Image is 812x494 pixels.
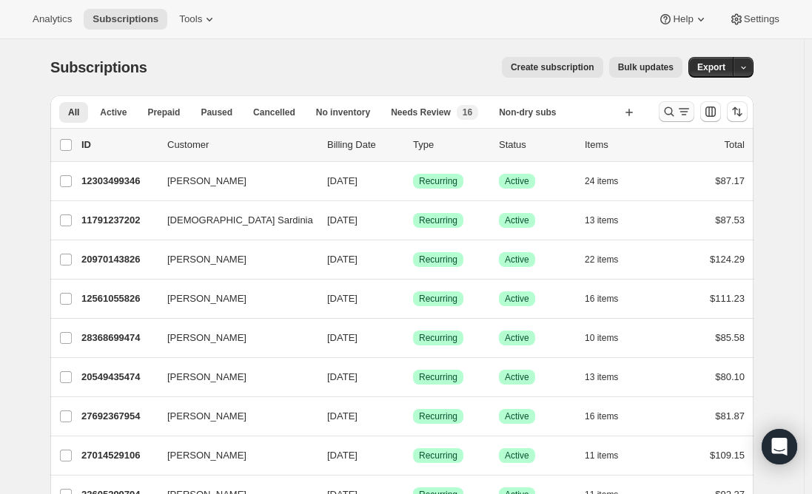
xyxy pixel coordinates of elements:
span: Settings [744,13,779,25]
button: [PERSON_NAME] [158,248,306,271]
button: [PERSON_NAME] [158,444,306,467]
span: Recurring [419,371,457,383]
span: $109.15 [710,450,745,461]
span: Active [505,214,529,226]
button: 16 items [585,288,634,309]
button: Create subscription [502,57,603,78]
span: 24 items [585,175,618,187]
button: Tools [170,9,226,30]
div: IDCustomerBilling DateTypeStatusItemsTotal [81,138,745,152]
p: 12561055826 [81,291,155,306]
span: [DATE] [327,214,358,226]
p: Total [725,138,745,152]
span: [PERSON_NAME] [167,252,246,267]
button: Create new view [617,102,641,123]
div: 20549435474[PERSON_NAME][DATE]SuccessRecurringSuccessActive13 items$80.10 [81,367,745,388]
span: $80.10 [715,371,745,382]
span: Analytics [33,13,72,25]
span: Active [505,410,529,422]
span: Active [505,254,529,265]
div: Open Intercom Messenger [762,429,797,464]
span: [PERSON_NAME] [167,370,246,385]
button: Bulk updates [609,57,682,78]
span: Bulk updates [618,61,674,73]
div: 12303499346[PERSON_NAME][DATE]SuccessRecurringSuccessActive24 items$87.17 [81,171,745,192]
span: 13 items [585,371,618,383]
span: All [68,106,79,118]
p: Billing Date [327,138,401,152]
span: [DATE] [327,175,358,186]
button: [PERSON_NAME] [158,169,306,193]
span: $81.87 [715,410,745,422]
button: 10 items [585,328,634,348]
span: Needs Review [391,106,451,118]
span: $87.17 [715,175,745,186]
span: Recurring [419,450,457,461]
button: Help [649,9,717,30]
p: Customer [167,138,315,152]
span: Active [505,332,529,344]
span: [PERSON_NAME] [167,409,246,424]
p: 12303499346 [81,174,155,189]
span: 11 items [585,450,618,461]
span: [DATE] [327,371,358,382]
p: 11791237202 [81,213,155,228]
button: Subscriptions [84,9,167,30]
button: 24 items [585,171,634,192]
button: 22 items [585,249,634,270]
span: [DATE] [327,254,358,265]
div: 28368699474[PERSON_NAME][DATE]SuccessRecurringSuccessActive10 items$85.58 [81,328,745,348]
span: Recurring [419,410,457,422]
p: 20549435474 [81,370,155,385]
button: [PERSON_NAME] [158,287,306,311]
button: Customize table column order and visibility [700,101,721,122]
span: $111.23 [710,293,745,304]
button: 13 items [585,210,634,231]
span: [DATE] [327,332,358,343]
span: 16 [463,106,472,118]
span: Non-dry subs [499,106,556,118]
span: Subscriptions [50,59,147,75]
button: [DEMOGRAPHIC_DATA] Sardinia [158,209,306,232]
button: [PERSON_NAME] [158,405,306,428]
span: Tools [179,13,202,25]
button: Sort the results [727,101,748,122]
div: 12561055826[PERSON_NAME][DATE]SuccessRecurringSuccessActive16 items$111.23 [81,288,745,309]
span: $124.29 [710,254,745,265]
button: 13 items [585,367,634,388]
span: Active [505,293,529,305]
button: Search and filter results [659,101,694,122]
div: 11791237202[DEMOGRAPHIC_DATA] Sardinia[DATE]SuccessRecurringSuccessActive13 items$87.53 [81,210,745,231]
span: $85.58 [715,332,745,343]
span: [PERSON_NAME] [167,331,246,345]
span: Paused [201,106,232,118]
span: [PERSON_NAME] [167,448,246,463]
span: 16 items [585,293,618,305]
p: 27692367954 [81,409,155,424]
span: Recurring [419,293,457,305]
span: 22 items [585,254,618,265]
span: [PERSON_NAME] [167,291,246,306]
span: Recurring [419,254,457,265]
button: Export [688,57,734,78]
span: Create subscription [511,61,594,73]
span: 16 items [585,410,618,422]
span: [PERSON_NAME] [167,174,246,189]
div: 27692367954[PERSON_NAME][DATE]SuccessRecurringSuccessActive16 items$81.87 [81,406,745,427]
span: Recurring [419,332,457,344]
span: [DATE] [327,450,358,461]
div: 27014529106[PERSON_NAME][DATE]SuccessRecurringSuccessActive11 items$109.15 [81,445,745,466]
span: Recurring [419,214,457,226]
span: Active [100,106,127,118]
span: Export [697,61,725,73]
span: $87.53 [715,214,745,226]
span: [DEMOGRAPHIC_DATA] Sardinia [167,213,313,228]
span: Help [673,13,693,25]
span: [DATE] [327,293,358,304]
p: 20970143826 [81,252,155,267]
span: No inventory [316,106,370,118]
p: 28368699474 [81,331,155,345]
span: Subscriptions [93,13,158,25]
span: 13 items [585,214,618,226]
span: Active [505,175,529,187]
